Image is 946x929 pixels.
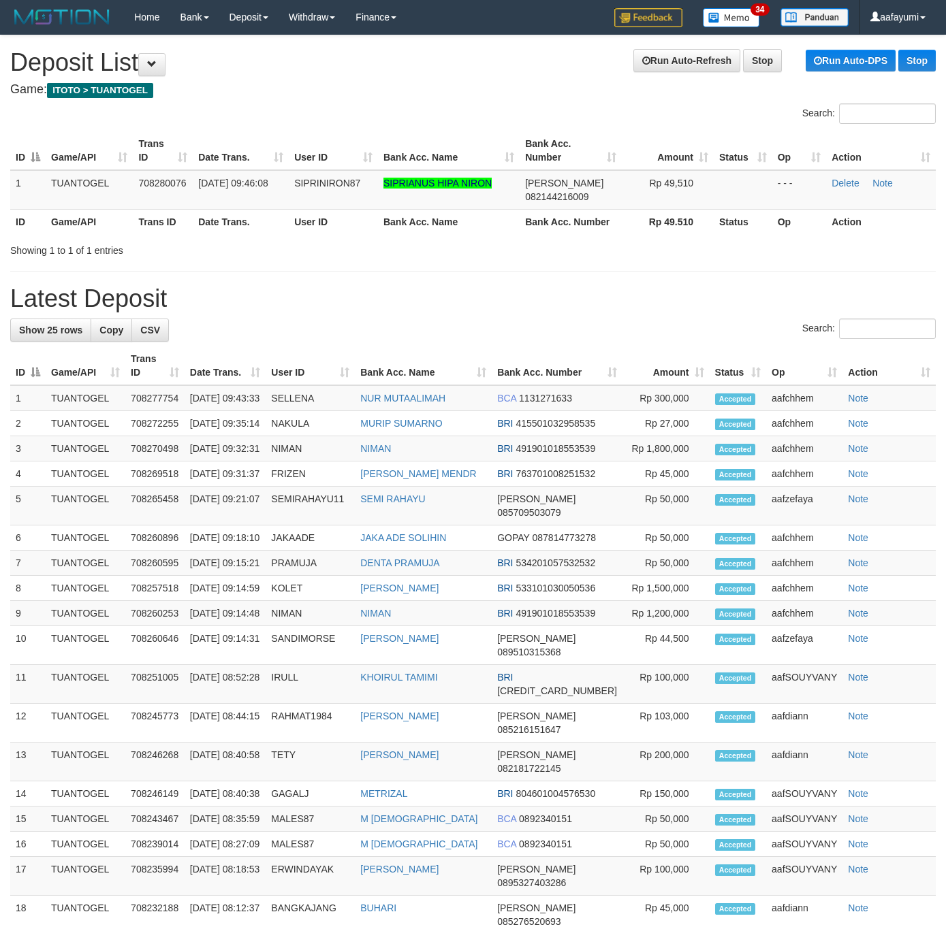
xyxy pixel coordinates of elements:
[10,487,46,525] td: 5
[649,178,693,189] span: Rp 49,510
[497,468,513,479] span: BRI
[898,50,936,71] a: Stop
[266,487,355,525] td: SEMIRAHAYU11
[848,838,868,849] a: Note
[497,763,561,774] span: Copy 082181722145 to clipboard
[46,346,125,385] th: Game/API: activate to sort column ascending
[185,806,266,832] td: [DATE] 08:35:59
[715,494,756,506] span: Accepted
[46,626,125,665] td: TUANTOGEL
[125,525,185,551] td: 708260896
[10,238,384,257] div: Showing 1 to 1 of 1 entries
[497,583,513,593] span: BRI
[622,626,710,665] td: Rp 44,500
[497,672,513,683] span: BRI
[46,601,125,626] td: TUANTOGEL
[10,551,46,576] td: 7
[497,633,576,644] span: [PERSON_NAME]
[714,209,772,234] th: Status
[266,704,355,743] td: RAHMAT1984
[497,788,513,799] span: BRI
[360,864,439,875] a: [PERSON_NAME]
[266,743,355,781] td: TETY
[46,781,125,806] td: TUANTOGEL
[848,902,868,913] a: Note
[266,525,355,551] td: JAKAADE
[751,3,769,16] span: 34
[125,551,185,576] td: 708260595
[10,436,46,461] td: 3
[848,633,868,644] a: Note
[10,743,46,781] td: 13
[10,781,46,806] td: 14
[826,209,936,234] th: Action
[766,551,842,576] td: aafchhem
[519,838,572,849] span: Copy 0892340151 to clipboard
[497,685,617,696] span: Copy 599501032635538 to clipboard
[19,325,82,336] span: Show 25 rows
[525,178,603,189] span: [PERSON_NAME]
[360,749,439,760] a: [PERSON_NAME]
[766,626,842,665] td: aafzefaya
[46,525,125,551] td: TUANTOGEL
[266,832,355,857] td: MALES87
[355,346,492,385] th: Bank Acc. Name: activate to sort column ascending
[99,325,123,336] span: Copy
[185,551,266,576] td: [DATE] 09:15:21
[497,711,576,721] span: [PERSON_NAME]
[497,902,576,913] span: [PERSON_NAME]
[497,557,513,568] span: BRI
[848,672,868,683] a: Note
[46,487,125,525] td: TUANTOGEL
[715,533,756,544] span: Accepted
[266,806,355,832] td: MALES87
[125,385,185,411] td: 708277754
[10,857,46,896] td: 17
[622,131,714,170] th: Amount: activate to sort column ascending
[10,525,46,551] td: 6
[715,469,756,480] span: Accepted
[378,131,520,170] th: Bank Acc. Name: activate to sort column ascending
[46,665,125,704] td: TUANTOGEL
[848,749,868,760] a: Note
[766,806,842,832] td: aafSOUYVANY
[46,551,125,576] td: TUANTOGEL
[497,418,513,429] span: BRI
[826,131,936,170] th: Action: activate to sort column ascending
[715,789,756,800] span: Accepted
[125,704,185,743] td: 708245773
[622,487,710,525] td: Rp 50,000
[360,557,439,568] a: DENTA PRAMUJA
[710,346,767,385] th: Status: activate to sort column ascending
[516,557,595,568] span: Copy 534201057532532 to clipboard
[266,626,355,665] td: SANDIMORSE
[497,532,529,543] span: GOPAY
[198,178,268,189] span: [DATE] 09:46:08
[46,806,125,832] td: TUANTOGEL
[848,711,868,721] a: Note
[46,576,125,601] td: TUANTOGEL
[715,608,756,620] span: Accepted
[848,583,868,593] a: Note
[622,704,710,743] td: Rp 103,000
[10,209,46,234] th: ID
[10,461,46,487] td: 4
[140,325,160,336] span: CSV
[266,346,355,385] th: User ID: activate to sort column ascending
[766,411,842,436] td: aafchhem
[497,443,513,454] span: BRI
[10,131,46,170] th: ID: activate to sort column descending
[516,788,595,799] span: Copy 804601004576530 to clipboard
[743,49,782,72] a: Stop
[622,525,710,551] td: Rp 50,000
[766,832,842,857] td: aafSOUYVANY
[622,411,710,436] td: Rp 27,000
[622,346,710,385] th: Amount: activate to sort column ascending
[193,131,289,170] th: Date Trans.: activate to sort column ascending
[266,461,355,487] td: FRIZEN
[839,319,936,339] input: Search:
[10,806,46,832] td: 15
[842,346,936,385] th: Action: activate to sort column ascending
[516,608,595,619] span: Copy 491901018553539 to clipboard
[614,8,682,27] img: Feedback.jpg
